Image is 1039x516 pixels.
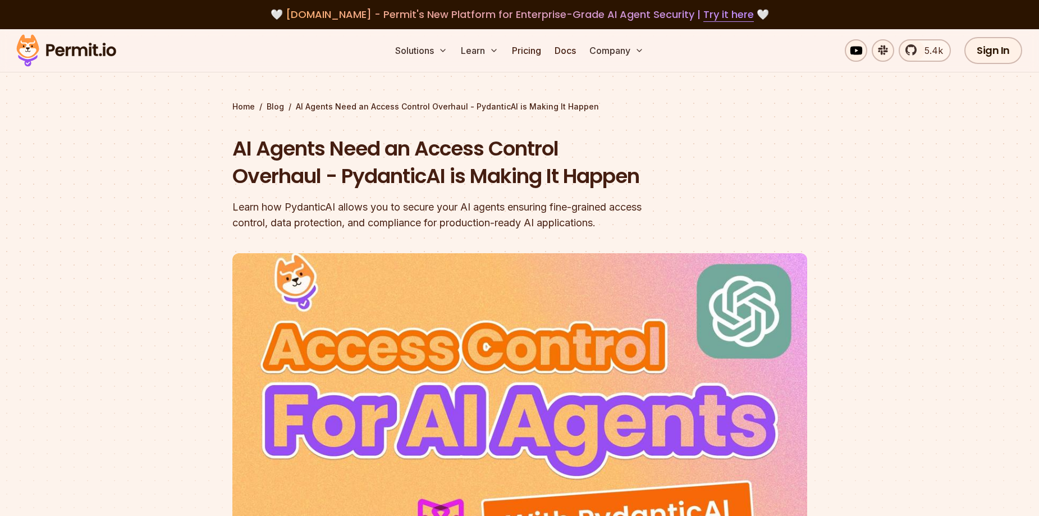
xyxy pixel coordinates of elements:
[27,7,1012,22] div: 🤍 🤍
[456,39,503,62] button: Learn
[550,39,580,62] a: Docs
[585,39,648,62] button: Company
[703,7,754,22] a: Try it here
[964,37,1022,64] a: Sign In
[286,7,754,21] span: [DOMAIN_NAME] - Permit's New Platform for Enterprise-Grade AI Agent Security |
[267,101,284,112] a: Blog
[232,199,663,231] div: Learn how PydanticAI allows you to secure your AI agents ensuring fine-grained access control, da...
[232,135,663,190] h1: AI Agents Need an Access Control Overhaul - PydanticAI is Making It Happen
[232,101,255,112] a: Home
[11,31,121,70] img: Permit logo
[391,39,452,62] button: Solutions
[507,39,546,62] a: Pricing
[899,39,951,62] a: 5.4k
[232,101,807,112] div: / /
[918,44,943,57] span: 5.4k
